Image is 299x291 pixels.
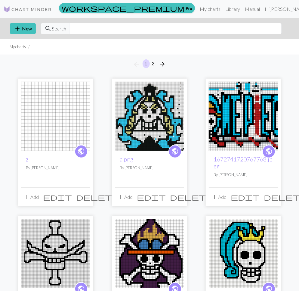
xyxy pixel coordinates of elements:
[265,145,273,158] i: public
[78,145,85,158] i: public
[23,193,30,201] span: add
[43,193,72,201] span: edit
[115,219,184,288] img: 다운로드 (16).jpeg
[117,193,124,201] span: add
[156,59,168,69] button: Next
[74,191,122,203] button: Delete
[223,3,242,15] a: Library
[168,191,215,203] button: Delete
[26,156,29,163] a: z
[135,191,168,203] button: Edit
[209,191,229,203] button: Add
[41,191,74,203] button: Edit
[143,59,150,68] button: 1
[214,172,273,178] p: By [PERSON_NAME]
[21,82,90,151] img: z
[45,24,52,33] span: search
[115,82,184,151] img: a.png
[242,3,262,15] a: Manual
[115,191,135,203] button: Add
[229,191,262,203] button: Edit
[231,193,260,201] i: Edit
[262,145,276,158] a: public
[137,193,166,201] span: edit
[21,113,90,118] a: z
[209,250,278,256] a: 비비 졸리로저.jpg
[21,219,90,288] img: LFxKwyP2VSHuVhQND3rivCjktZPU800pHOZ7ucV8aW_aOuqwNA3iRfhLqpwh2bDoL53Zv2oP4m6tHgfOgZJ-tVFgilorrKCAS...
[209,219,278,288] img: 비비 졸리로저.jpg
[10,23,36,34] button: New
[131,59,168,69] nav: Page navigation
[115,113,184,118] a: a.png
[76,193,119,201] span: delete
[211,193,218,201] span: add
[171,147,179,156] span: public
[4,6,52,13] img: Logo
[209,82,278,151] img: 1672741720767768.jpeg
[21,250,90,256] a: LFxKwyP2VSHuVhQND3rivCjktZPU800pHOZ7ucV8aW_aOuqwNA3iRfhLqpwh2bDoL53Zv2oP4m6tHgfOgZJ-tVFgilorrKCAS...
[21,191,41,203] button: Add
[214,156,273,170] a: 1672741720767768.jpeg
[43,193,72,201] i: Edit
[137,193,166,201] i: Edit
[10,44,26,50] li: My charts
[78,147,85,156] span: public
[59,3,195,13] a: Pro
[231,193,260,201] span: edit
[14,24,21,33] span: add
[170,193,213,201] span: delete
[120,156,133,163] a: a.png
[75,145,88,158] a: public
[265,147,273,156] span: public
[197,3,223,15] a: My charts
[120,165,179,171] p: By [PERSON_NAME]
[159,60,166,68] span: arrow_forward
[115,250,184,256] a: 다운로드 (16).jpeg
[171,145,179,158] i: public
[209,113,278,118] a: 1672741720767768.jpeg
[168,145,182,158] a: public
[149,59,157,68] button: 2
[52,25,66,32] span: Search
[159,61,166,68] i: Next
[62,4,184,12] span: workspace_premium
[26,165,85,171] p: By [PERSON_NAME]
